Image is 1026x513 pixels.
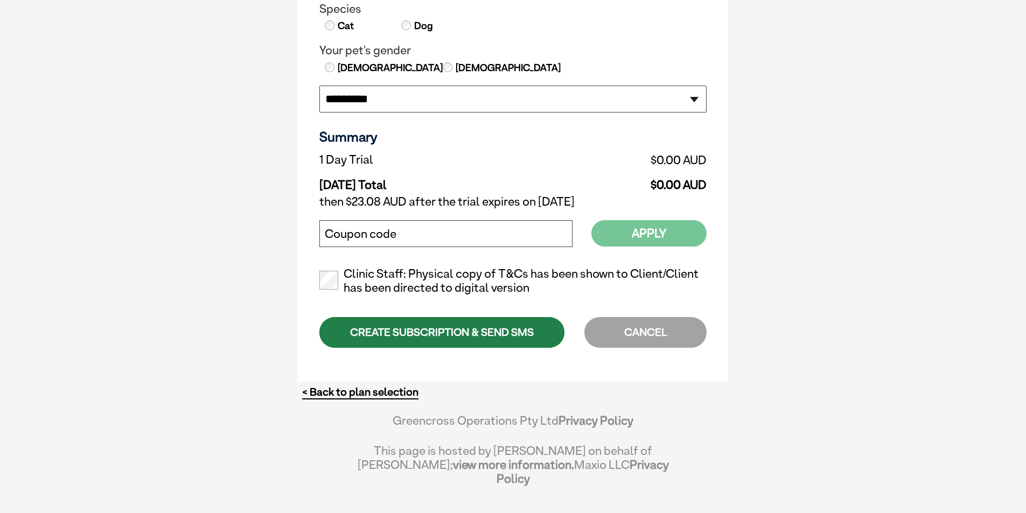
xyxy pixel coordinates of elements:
a: view more information. [453,458,574,472]
a: < Back to plan selection [302,385,418,399]
div: This page is hosted by [PERSON_NAME] on behalf of [PERSON_NAME]; Maxio LLC [357,438,669,486]
input: Clinic Staff: Physical copy of T&Cs has been shown to Client/Client has been directed to digital ... [319,271,338,290]
legend: Your pet's gender [319,44,707,58]
legend: Species [319,2,707,16]
button: Apply [591,220,707,247]
td: 1 Day Trial [319,150,530,170]
h3: Summary [319,129,707,145]
a: Privacy Policy [559,413,633,427]
td: then $23.08 AUD after the trial expires on [DATE] [319,192,707,212]
td: [DATE] Total [319,170,530,192]
label: Clinic Staff: Physical copy of T&Cs has been shown to Client/Client has been directed to digital ... [319,267,707,295]
td: $0.00 AUD [530,170,707,192]
a: Privacy Policy [497,458,669,486]
div: Greencross Operations Pty Ltd [357,413,669,438]
div: CANCEL [584,317,707,348]
td: $0.00 AUD [530,150,707,170]
div: CREATE SUBSCRIPTION & SEND SMS [319,317,564,348]
label: Coupon code [325,227,396,241]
